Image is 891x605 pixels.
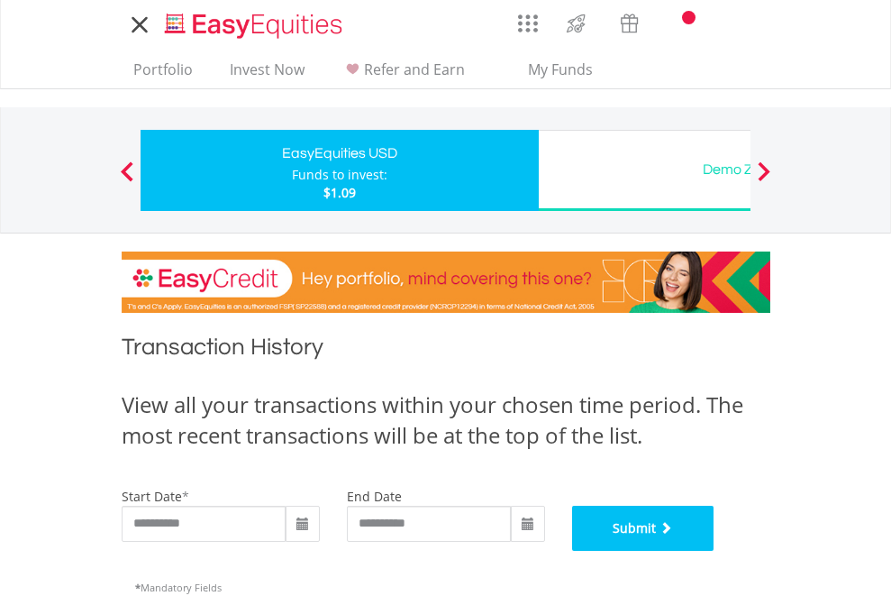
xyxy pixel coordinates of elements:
[364,60,465,79] span: Refer and Earn
[656,5,702,41] a: Notifications
[151,141,528,166] div: EasyEquities USD
[122,488,182,505] label: start date
[122,252,770,313] img: EasyCredit Promotion Banner
[122,331,770,371] h1: Transaction History
[572,506,714,551] button: Submit
[561,9,591,38] img: thrive-v2.svg
[135,581,222,594] span: Mandatory Fields
[603,5,656,38] a: Vouchers
[109,170,145,188] button: Previous
[518,14,538,33] img: grid-menu-icon.svg
[158,5,350,41] a: Home page
[746,170,782,188] button: Next
[292,166,387,184] div: Funds to invest:
[502,58,620,81] span: My Funds
[161,11,350,41] img: EasyEquities_Logo.png
[506,5,550,33] a: AppsGrid
[334,60,472,88] a: Refer and Earn
[347,488,402,505] label: end date
[614,9,644,38] img: vouchers-v2.svg
[122,390,770,452] div: View all your transactions within your chosen time period. The most recent transactions will be a...
[323,184,356,201] span: $1.09
[702,5,748,41] a: FAQ's and Support
[223,60,312,88] a: Invest Now
[126,60,200,88] a: Portfolio
[748,5,794,44] a: My Profile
